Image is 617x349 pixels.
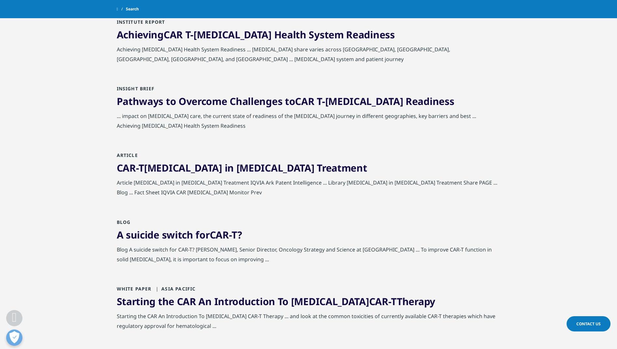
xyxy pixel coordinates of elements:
span: Blog [117,219,131,225]
span: CAR T [164,28,191,41]
span: Asia Pacific [153,286,196,292]
span: Search [126,3,139,15]
span: Article [117,152,138,158]
span: CAR-T [369,295,397,308]
span: CAR-T [210,228,238,241]
span: Institute Report [117,19,165,25]
span: White Paper [117,286,152,292]
div: Starting the CAR An Introduction To [MEDICAL_DATA] CAR-T Therapy ... and look at the common toxic... [117,311,501,334]
span: Contact Us [576,321,601,327]
a: A suicide switch forCAR-T? [117,228,242,241]
button: Open Preferences [6,330,22,346]
div: Blog A suicide switch for CAR-T? [PERSON_NAME], Senior Director, Oncology Strategy and Science at... [117,245,501,267]
span: CAR-T [117,161,144,174]
div: Article [MEDICAL_DATA] in [MEDICAL_DATA] Treatment IQVIA Ark Patent Intelligence ... Library [MED... [117,178,501,200]
a: AchievingCAR T-[MEDICAL_DATA] Health System Readiness [117,28,395,41]
a: CAR-T[MEDICAL_DATA] in [MEDICAL_DATA] Treatment [117,161,367,174]
a: Contact Us [567,316,610,331]
a: Pathways to Overcome Challenges toCAR T-[MEDICAL_DATA] Readiness [117,95,454,108]
div: Achieving [MEDICAL_DATA] Health System Readiness ... [MEDICAL_DATA] share varies across [GEOGRAPH... [117,45,501,67]
div: ... impact on [MEDICAL_DATA] care, the current state of readiness of the [MEDICAL_DATA] journey i... [117,111,501,134]
span: CAR T [295,95,322,108]
span: Insight Brief [117,85,155,92]
a: Starting the CAR An Introduction To [MEDICAL_DATA]CAR-TTherapy [117,295,435,308]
